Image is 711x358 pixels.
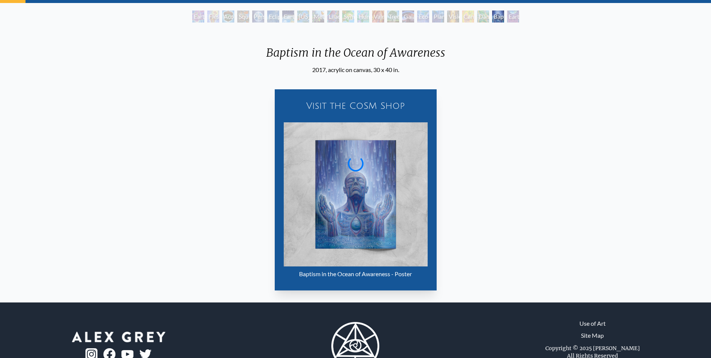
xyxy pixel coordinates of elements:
[297,11,309,23] div: [US_STATE] Song
[432,11,444,23] div: Planetary Prayers
[222,11,234,23] div: Acorn Dream
[545,344,640,352] div: Copyright © 2025 [PERSON_NAME]
[284,122,428,266] img: Baptism in the Ocean of Awareness - Poster
[252,11,264,23] div: Person Planet
[507,11,519,23] div: Earthmind
[417,11,429,23] div: Eco-Atlas
[282,11,294,23] div: Earth Energies
[579,319,606,328] a: Use of Art
[357,11,369,23] div: Humming Bird
[279,94,432,118] a: Visit the CoSM Shop
[462,11,474,23] div: Cannabis Mudra
[387,11,399,23] div: Tree & Person
[372,11,384,23] div: Vajra Horse
[342,11,354,23] div: Symbiosis: Gall Wasp & Oak Tree
[207,11,219,23] div: Flesh of the Gods
[492,11,504,23] div: Baptism in the Ocean of Awareness
[327,11,339,23] div: Lilacs
[284,122,428,281] a: Baptism in the Ocean of Awareness - Poster
[192,11,204,23] div: Earth Witness
[284,266,428,281] div: Baptism in the Ocean of Awareness - Poster
[312,11,324,23] div: Metamorphosis
[260,46,451,65] div: Baptism in the Ocean of Awareness
[447,11,459,23] div: Vision Tree
[260,65,451,74] div: 2017, acrylic on canvas, 30 x 40 in.
[267,11,279,23] div: Eclipse
[477,11,489,23] div: Dance of Cannabia
[581,331,604,340] a: Site Map
[402,11,414,23] div: Gaia
[237,11,249,23] div: Squirrel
